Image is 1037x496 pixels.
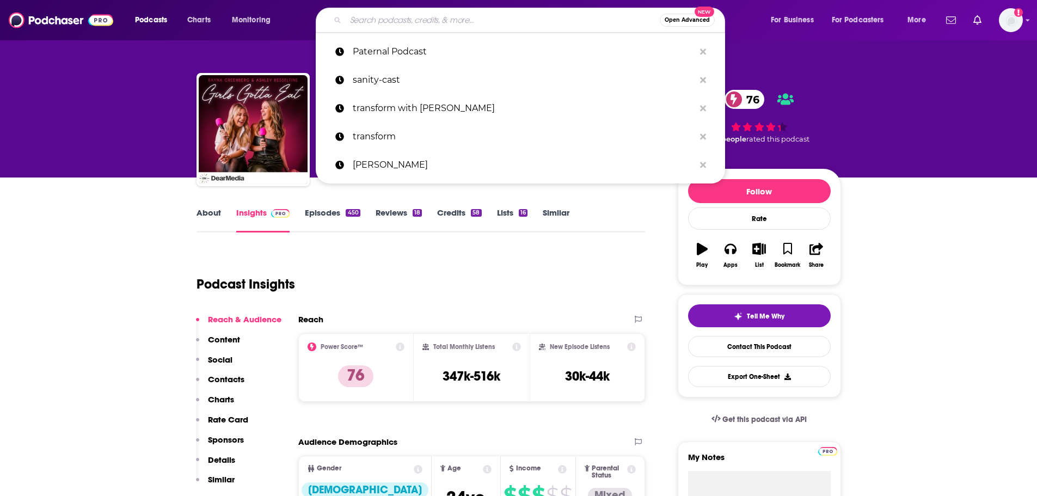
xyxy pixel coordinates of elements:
p: Paternal Podcast [353,38,695,66]
a: About [197,207,221,232]
p: sanity-cast [353,66,695,94]
button: Open AdvancedNew [660,14,715,27]
h3: 30k-44k [565,368,610,384]
img: User Profile [999,8,1023,32]
a: Contact This Podcast [688,336,831,357]
p: Reach & Audience [208,314,281,324]
span: More [907,13,926,28]
button: open menu [825,11,900,29]
div: List [755,262,764,268]
div: 76 29 peoplerated this podcast [678,83,841,150]
span: 29 people [711,135,746,143]
label: My Notes [688,452,831,471]
a: Lists16 [497,207,527,232]
button: open menu [763,11,827,29]
a: Credits58 [437,207,481,232]
a: Show notifications dropdown [942,11,960,29]
a: [PERSON_NAME] [316,151,725,179]
span: New [695,7,714,17]
p: Details [208,455,235,465]
p: Similar [208,474,235,485]
button: Show profile menu [999,8,1023,32]
button: open menu [127,11,181,29]
a: InsightsPodchaser Pro [236,207,290,232]
button: Content [196,334,240,354]
img: Podchaser - Follow, Share and Rate Podcasts [9,10,113,30]
button: List [745,236,773,275]
img: Podchaser Pro [271,209,290,218]
div: 58 [471,209,481,217]
p: Content [208,334,240,345]
span: Gender [317,465,341,472]
div: 16 [519,209,527,217]
div: 18 [413,209,422,217]
span: For Podcasters [832,13,884,28]
a: Charts [180,11,217,29]
span: Podcasts [135,13,167,28]
h2: Power Score™ [321,343,363,351]
a: Paternal Podcast [316,38,725,66]
div: Bookmark [775,262,800,268]
div: Rate [688,207,831,230]
div: Play [696,262,708,268]
a: Reviews18 [376,207,422,232]
button: Social [196,354,232,375]
img: Girls Gotta Eat [199,75,308,184]
p: Sponsors [208,434,244,445]
input: Search podcasts, credits, & more... [346,11,660,29]
button: Charts [196,394,234,414]
button: Details [196,455,235,475]
span: Parental Status [592,465,625,479]
a: 76 [725,90,765,109]
span: Age [447,465,461,472]
button: Rate Card [196,414,248,434]
h2: New Episode Listens [550,343,610,351]
p: Rate Card [208,414,248,425]
p: Contacts [208,374,244,384]
button: Similar [196,474,235,494]
button: open menu [224,11,285,29]
span: Open Advanced [665,17,710,23]
span: Tell Me Why [747,312,784,321]
button: Bookmark [774,236,802,275]
h2: Reach [298,314,323,324]
button: Play [688,236,716,275]
span: Get this podcast via API [722,415,807,424]
a: Get this podcast via API [703,406,816,433]
a: Similar [543,207,569,232]
h2: Audience Demographics [298,437,397,447]
button: Export One-Sheet [688,366,831,387]
button: Sponsors [196,434,244,455]
span: Income [516,465,541,472]
span: Charts [187,13,211,28]
p: 76 [338,365,373,387]
a: Episodes450 [305,207,360,232]
button: Follow [688,179,831,203]
a: sanity-cast [316,66,725,94]
span: 76 [735,90,765,109]
a: Show notifications dropdown [969,11,986,29]
div: Apps [723,262,738,268]
h1: Podcast Insights [197,276,295,292]
button: open menu [900,11,940,29]
p: john fuselsang [353,151,695,179]
p: transform with marianne williamson [353,94,695,123]
img: tell me why sparkle [734,312,743,321]
p: Charts [208,394,234,405]
span: Logged in as SimonElement [999,8,1023,32]
svg: Add a profile image [1014,8,1023,17]
div: Search podcasts, credits, & more... [326,8,735,33]
span: For Business [771,13,814,28]
button: Share [802,236,830,275]
span: Monitoring [232,13,271,28]
h3: 347k-516k [443,368,500,384]
div: 450 [346,209,360,217]
div: Share [809,262,824,268]
a: Pro website [818,445,837,456]
p: Social [208,354,232,365]
span: rated this podcast [746,135,809,143]
h2: Total Monthly Listens [433,343,495,351]
img: Podchaser Pro [818,447,837,456]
